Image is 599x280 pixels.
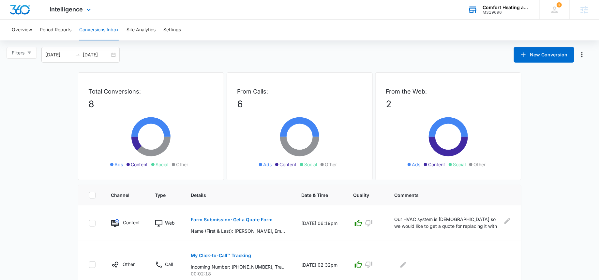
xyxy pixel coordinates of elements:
[394,192,501,199] span: Comments
[386,97,511,111] p: 2
[428,161,445,168] span: Content
[191,253,251,258] p: My Click-to-Call™ Tracking
[75,52,80,57] span: to
[131,161,148,168] span: Content
[83,51,110,58] input: End date
[483,10,530,15] div: account id
[7,47,37,59] button: Filters
[79,20,119,40] button: Conversions Inbox
[123,261,135,268] p: Other
[89,87,213,96] p: Total Conversions:
[453,161,466,168] span: Social
[123,219,140,226] p: Content
[191,270,286,277] p: 00:02:18
[191,192,276,199] span: Details
[156,161,169,168] span: Social
[165,261,173,268] p: Call
[191,212,273,228] button: Form Submission: Get a Quote Form
[514,47,574,63] button: New Conversion
[263,161,272,168] span: Ads
[165,219,175,226] p: Web
[474,161,486,168] span: Other
[176,161,188,168] span: Other
[398,259,409,270] button: Edit Comments
[237,97,362,111] p: 6
[557,2,562,7] span: 1
[155,192,166,199] span: Type
[115,161,123,168] span: Ads
[353,192,369,199] span: Quality
[412,161,421,168] span: Ads
[191,228,286,234] p: Name (First & Last): [PERSON_NAME], Email: [EMAIL_ADDRESS][DOMAIN_NAME], Phone: [PHONE_NUMBER], S...
[237,87,362,96] p: From Calls:
[557,2,562,7] div: notifications count
[12,20,32,40] button: Overview
[75,52,80,57] span: swap-right
[293,205,345,241] td: [DATE] 06:19pm
[50,6,83,13] span: Intelligence
[12,49,24,56] span: Filters
[305,161,317,168] span: Social
[163,20,181,40] button: Settings
[89,97,213,111] p: 8
[386,87,511,96] p: From the Web:
[191,263,286,270] p: Incoming Number: [PHONE_NUMBER], Tracking Number: [PHONE_NUMBER], Ring To: [PHONE_NUMBER], Caller...
[483,5,530,10] div: account name
[127,20,156,40] button: Site Analytics
[111,192,130,199] span: Channel
[394,216,500,230] p: Our HVAC system is [DEMOGRAPHIC_DATA] so we would like to get a quote for replacing it with a new...
[577,50,587,60] button: Manage Numbers
[280,161,297,168] span: Content
[191,248,251,263] button: My Click-to-Call™ Tracking
[45,51,72,58] input: Start date
[325,161,337,168] span: Other
[40,20,71,40] button: Period Reports
[191,217,273,222] p: Form Submission: Get a Quote Form
[301,192,328,199] span: Date & Time
[504,216,511,226] button: Edit Comments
